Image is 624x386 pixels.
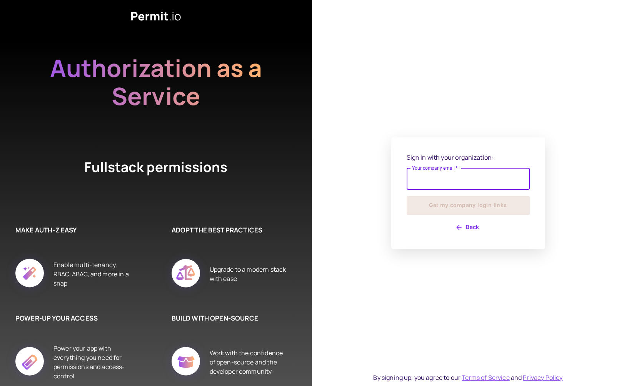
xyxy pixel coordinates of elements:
[53,250,133,298] div: Enable multi-tenancy, RBAC, ABAC, and more in a snap
[53,338,133,386] div: Power your app with everything you need for permissions and access-control
[373,373,562,382] div: By signing up, you agree to our and
[407,196,530,215] button: Get my company login links
[15,313,133,323] h6: POWER-UP YOUR ACCESS
[56,158,256,195] h4: Fullstack permissions
[210,250,289,298] div: Upgrade to a modern stack with ease
[462,373,509,382] a: Terms of Service
[412,165,458,171] label: Your company email
[172,313,289,323] h6: BUILD WITH OPEN-SOURCE
[25,54,287,120] h2: Authorization as a Service
[172,225,289,235] h6: ADOPT THE BEST PRACTICES
[407,153,530,162] p: Sign in with your organization:
[523,373,562,382] a: Privacy Policy
[15,225,133,235] h6: MAKE AUTH-Z EASY
[210,338,289,386] div: Work with the confidence of open-source and the developer community
[407,221,530,234] button: Back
